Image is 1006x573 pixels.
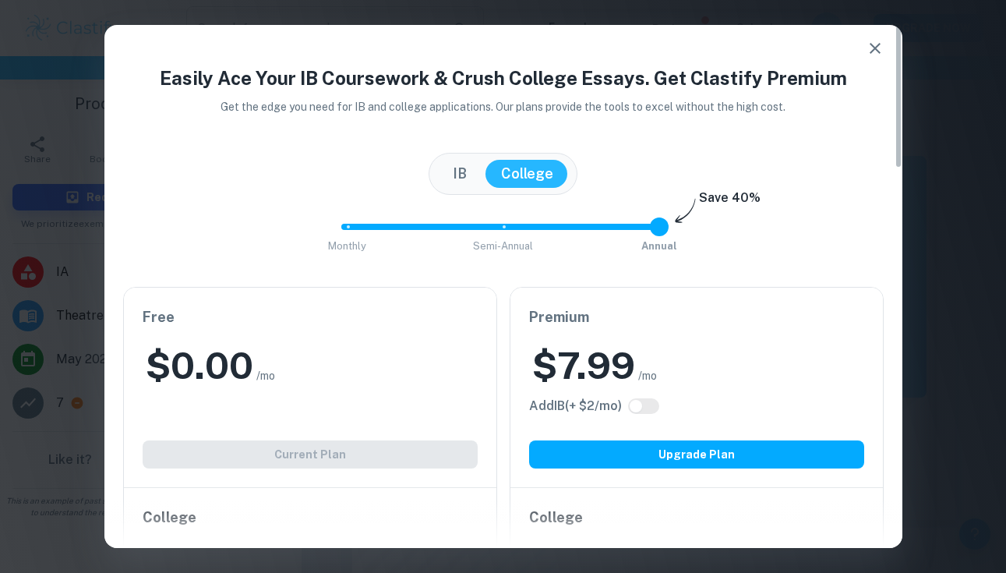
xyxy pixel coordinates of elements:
h6: Premium [529,306,864,328]
span: Semi-Annual [473,240,533,252]
h2: $ 0.00 [146,341,253,391]
img: subscription-arrow.svg [675,198,696,225]
button: Upgrade Plan [529,440,864,469]
button: College [485,160,569,188]
h4: Easily Ace Your IB Coursework & Crush College Essays. Get Clastify Premium [123,64,884,92]
span: Annual [641,240,677,252]
h6: Free [143,306,478,328]
p: Get the edge you need for IB and college applications. Our plans provide the tools to excel witho... [199,98,807,115]
button: IB [437,160,482,188]
span: /mo [638,367,657,384]
span: Monthly [328,240,366,252]
span: /mo [256,367,275,384]
h2: $ 7.99 [532,341,635,391]
h6: Click to see all the additional IB features. [529,397,622,416]
h6: Save 40% [699,189,761,215]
